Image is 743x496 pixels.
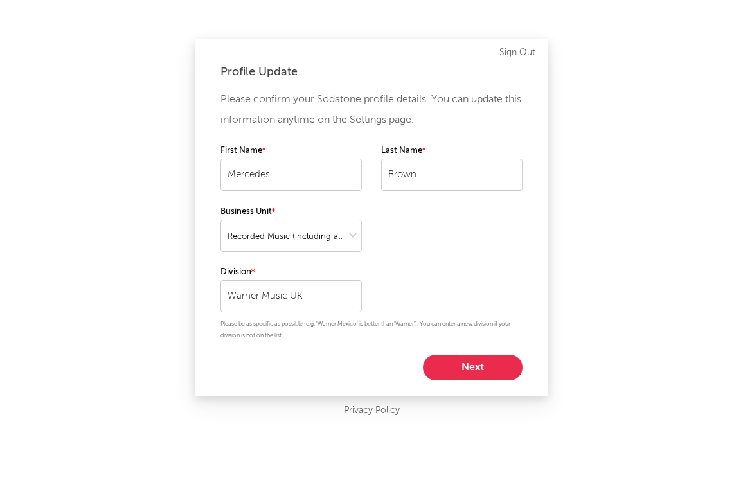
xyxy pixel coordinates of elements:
input: Your first name [220,159,362,191]
label: Last Name [381,143,523,159]
p: Please be as specific as possible (e.g. 'Warner Mexico' is better than 'Warner'). You can enter a... [220,319,523,342]
div: Profile Update [220,64,523,80]
label: Division [220,265,362,280]
label: First Name [220,143,362,159]
a: Privacy Policy [344,403,400,419]
button: Next [423,355,523,380]
input: Your division [220,280,362,312]
input: Your last name [381,159,523,191]
p: Please confirm your Sodatone profile details. You can update this information anytime on the Sett... [220,89,523,130]
a: Sign Out [499,45,535,60]
label: Business Unit [220,204,362,220]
